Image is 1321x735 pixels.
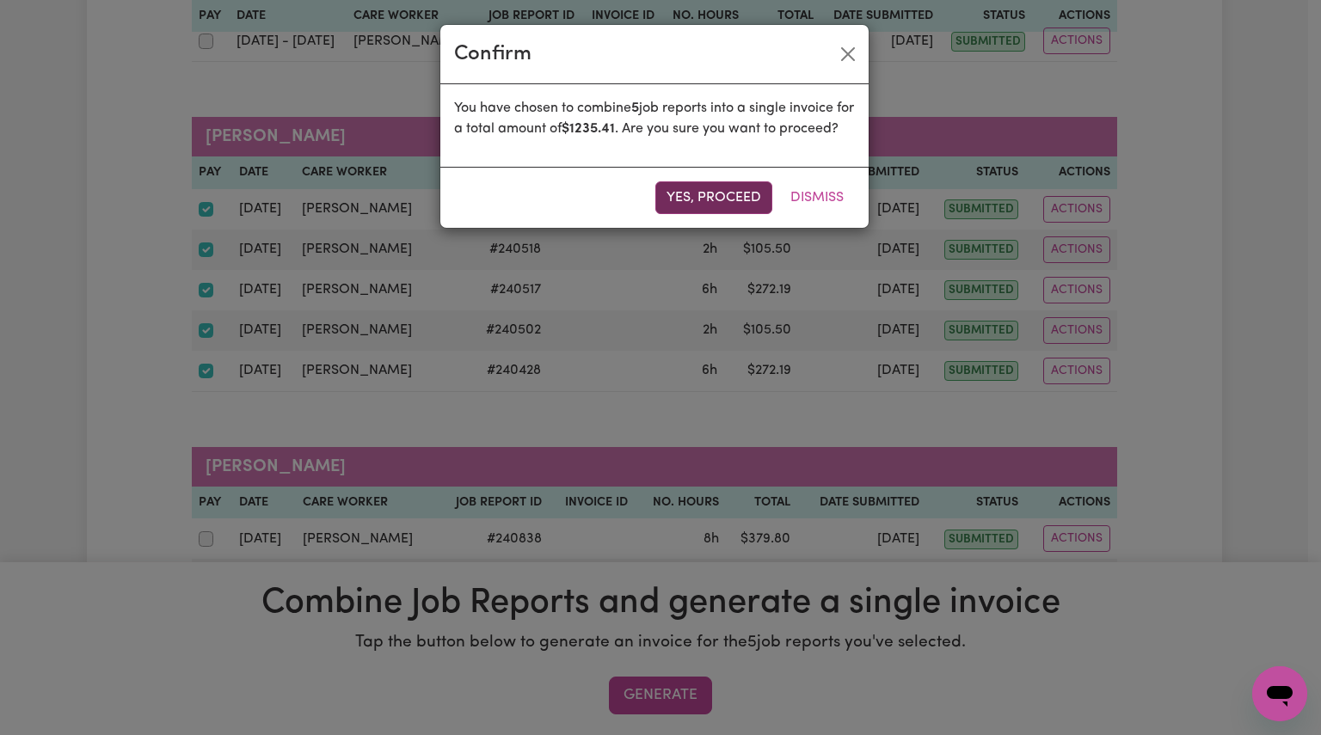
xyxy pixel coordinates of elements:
[834,40,862,68] button: Close
[631,101,639,115] b: 5
[454,101,854,136] span: You have chosen to combine job reports into a single invoice for a total amount of . Are you sure...
[779,181,855,214] button: Dismiss
[655,181,772,214] button: Yes, proceed
[562,122,615,136] b: $ 1235.41
[454,39,531,70] div: Confirm
[1252,666,1307,721] iframe: Button to launch messaging window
